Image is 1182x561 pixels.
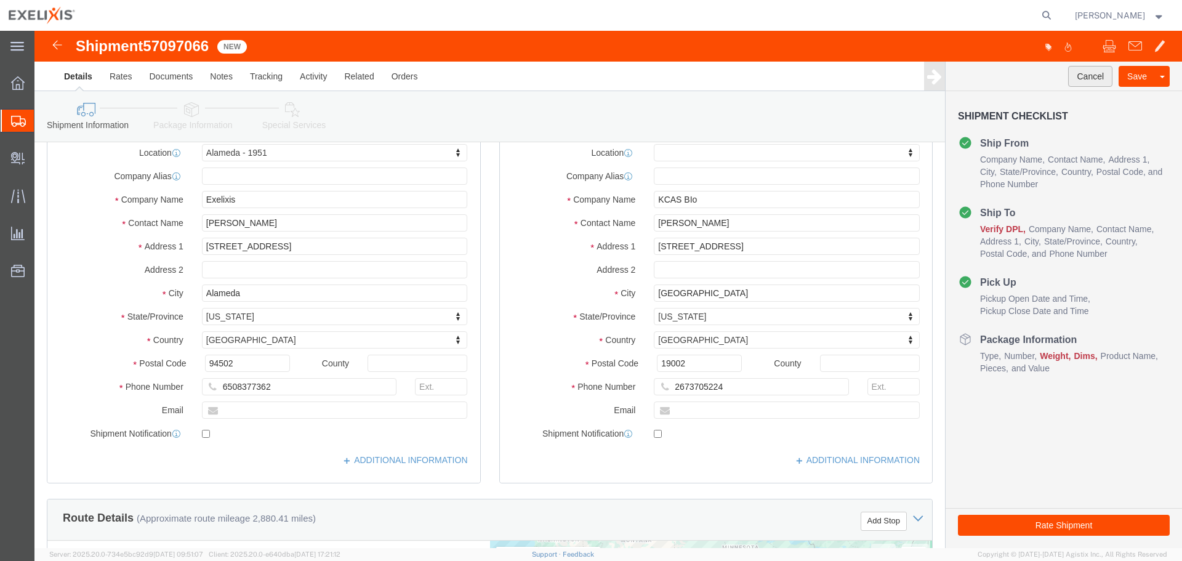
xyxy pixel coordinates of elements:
span: Copyright © [DATE]-[DATE] Agistix Inc., All Rights Reserved [978,549,1167,560]
img: logo [9,6,75,25]
span: Server: 2025.20.0-734e5bc92d9 [49,551,203,558]
a: Feedback [563,551,594,558]
span: [DATE] 17:21:12 [294,551,340,558]
span: [DATE] 09:51:07 [153,551,203,558]
iframe: FS Legacy Container [34,31,1182,548]
a: Support [532,551,563,558]
span: Shaheed Mohammed [1075,9,1145,22]
span: Client: 2025.20.0-e640dba [209,551,340,558]
button: [PERSON_NAME] [1074,8,1165,23]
